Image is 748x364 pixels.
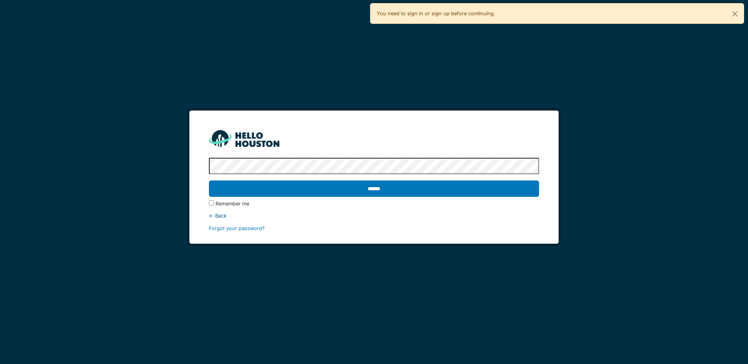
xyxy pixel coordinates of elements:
div: ← Back [209,212,539,219]
label: Remember me [216,200,249,207]
button: Close [726,4,744,24]
img: HH_line-BYnF2_Hg.png [209,130,279,147]
div: You need to sign in or sign up before continuing. [370,3,744,24]
a: Forgot your password? [209,225,265,231]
